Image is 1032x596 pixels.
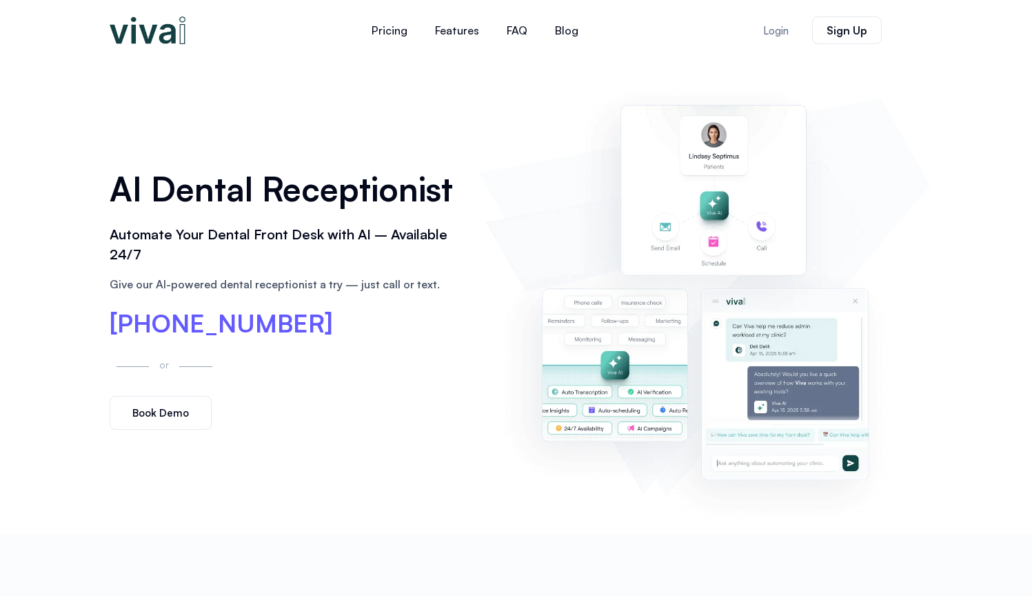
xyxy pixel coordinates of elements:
[275,14,675,47] nav: Menu
[358,14,421,47] a: Pricing
[763,26,789,36] span: Login
[110,311,333,336] a: [PHONE_NUMBER]
[812,17,882,44] a: Sign Up
[110,276,465,292] p: Give our AI-powered dental receptionist a try — just call or text.
[132,408,189,418] span: Book Demo
[110,165,465,213] h1: AI Dental Receptionist
[493,14,541,47] a: FAQ
[541,14,592,47] a: Blog
[485,74,922,520] img: AI dental receptionist dashboard – virtual receptionist dental office
[421,14,493,47] a: Features
[156,357,172,372] p: or
[747,17,805,44] a: Login
[827,25,867,36] span: Sign Up
[110,225,465,265] h2: Automate Your Dental Front Desk with AI – Available 24/7
[110,396,212,430] a: Book Demo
